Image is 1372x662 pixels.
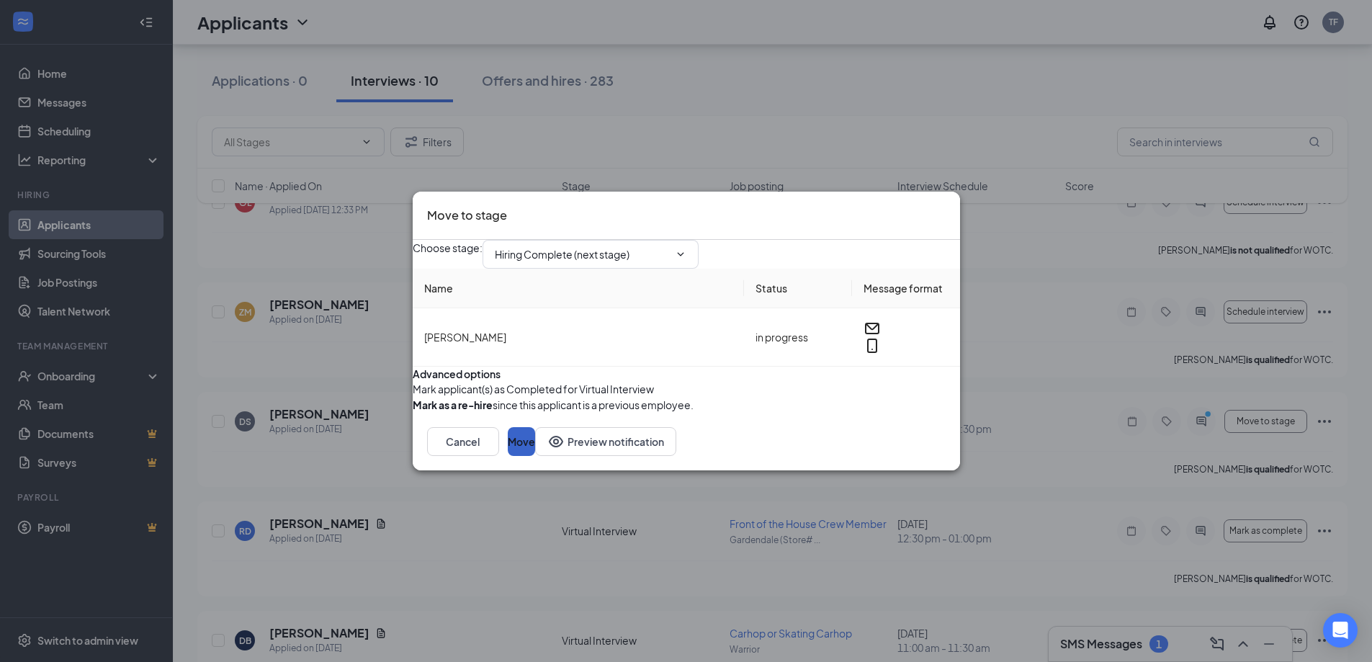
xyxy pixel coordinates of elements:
[427,427,499,456] button: Cancel
[424,331,506,344] span: [PERSON_NAME]
[413,397,694,413] div: since this applicant is a previous employee.
[413,240,483,269] span: Choose stage :
[413,269,744,308] th: Name
[535,427,676,456] button: Preview notificationEye
[744,269,852,308] th: Status
[744,308,852,367] td: in progress
[547,433,565,450] svg: Eye
[864,337,881,354] svg: MobileSms
[427,206,507,225] h3: Move to stage
[413,398,493,411] b: Mark as a re-hire
[413,367,960,381] div: Advanced options
[413,381,654,397] span: Mark applicant(s) as Completed for Virtual Interview
[1323,613,1358,648] div: Open Intercom Messenger
[508,427,535,456] button: Move
[675,249,686,260] svg: ChevronDown
[852,269,960,308] th: Message format
[864,320,881,337] svg: Email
